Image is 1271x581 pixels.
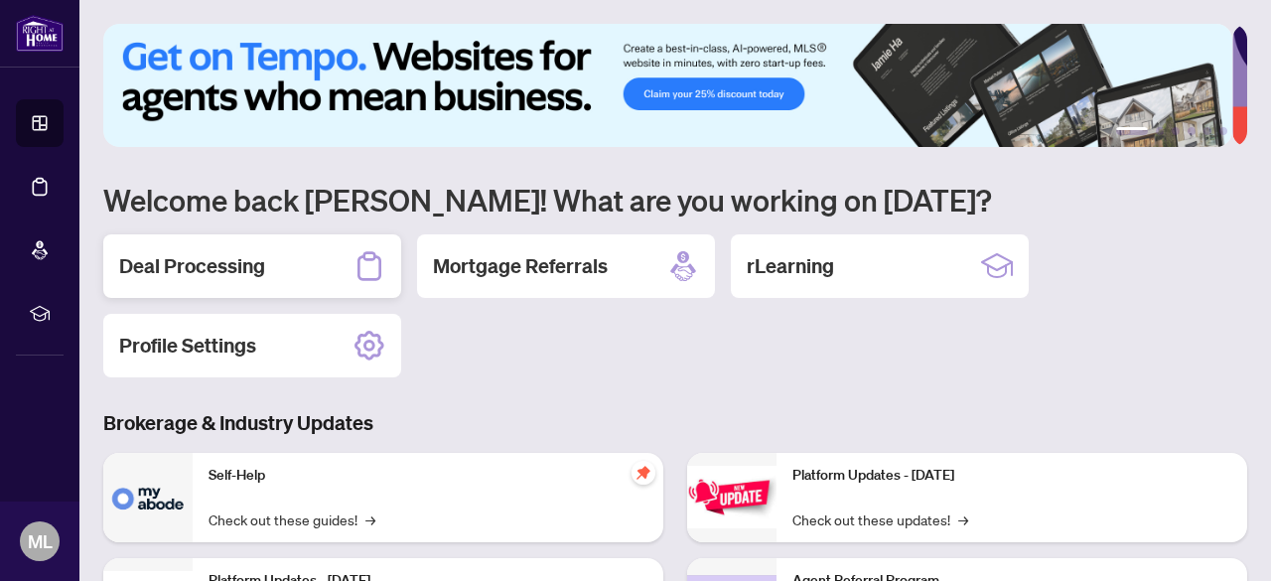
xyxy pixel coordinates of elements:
[103,453,193,542] img: Self-Help
[28,527,53,555] span: ML
[1219,127,1227,135] button: 6
[365,508,375,530] span: →
[103,409,1247,437] h3: Brokerage & Industry Updates
[16,15,64,52] img: logo
[1156,127,1164,135] button: 2
[1203,127,1211,135] button: 5
[209,465,647,487] p: Self-Help
[209,508,375,530] a: Check out these guides!→
[792,508,968,530] a: Check out these updates!→
[119,332,256,360] h2: Profile Settings
[1116,127,1148,135] button: 1
[1188,127,1196,135] button: 4
[1172,127,1180,135] button: 3
[792,465,1231,487] p: Platform Updates - [DATE]
[103,181,1247,218] h1: Welcome back [PERSON_NAME]! What are you working on [DATE]?
[433,252,608,280] h2: Mortgage Referrals
[958,508,968,530] span: →
[119,252,265,280] h2: Deal Processing
[687,466,777,528] img: Platform Updates - June 23, 2025
[632,461,655,485] span: pushpin
[103,24,1232,147] img: Slide 0
[1192,511,1251,571] button: Open asap
[747,252,834,280] h2: rLearning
